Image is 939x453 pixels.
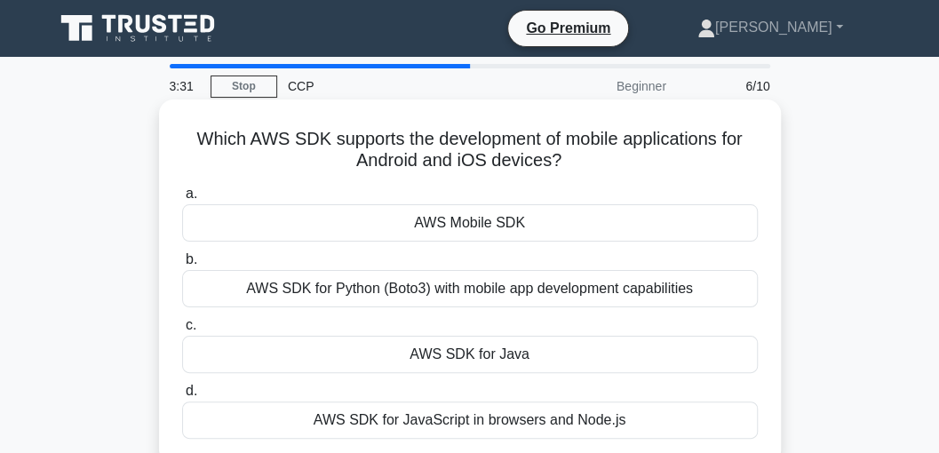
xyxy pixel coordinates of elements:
div: 3:31 [159,68,211,104]
span: a. [186,186,197,201]
div: AWS SDK for Java [182,336,758,373]
div: AWS Mobile SDK [182,204,758,242]
h5: Which AWS SDK supports the development of mobile applications for Android and iOS devices? [180,128,760,172]
div: AWS SDK for Python (Boto3) with mobile app development capabilities [182,270,758,307]
div: 6/10 [677,68,781,104]
div: Beginner [521,68,677,104]
a: Go Premium [515,17,621,39]
a: [PERSON_NAME] [655,10,886,45]
div: AWS SDK for JavaScript in browsers and Node.js [182,401,758,439]
span: c. [186,317,196,332]
a: Stop [211,75,277,98]
div: CCP [277,68,521,104]
span: b. [186,251,197,266]
span: d. [186,383,197,398]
